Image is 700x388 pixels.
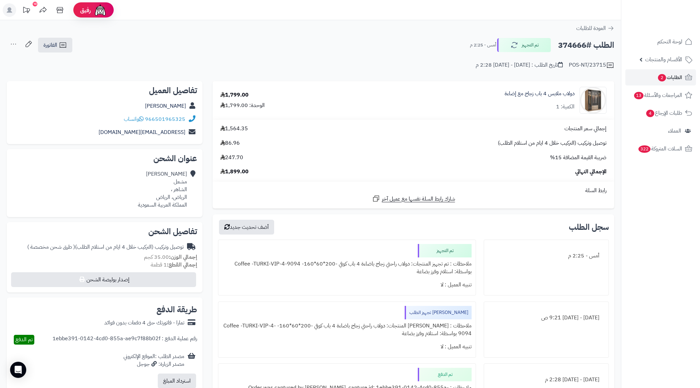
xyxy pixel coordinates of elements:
a: الطلبات2 [625,69,696,85]
span: إجمالي سعر المنتجات [564,125,606,133]
div: ملاحظات : [PERSON_NAME] المنتجات: دولاب راحتي زجاج باضاءة 4 باب كوفي -200*60*160- Coffee -TURKI-V... [222,319,472,340]
span: 1,899.00 [220,168,249,176]
span: المراجعات والأسئلة [633,91,682,100]
span: العملاء [668,126,681,136]
div: POS-NT/23715 [569,61,614,69]
small: أمس - 2:25 م [470,42,496,48]
div: 1,799.00 [220,91,249,99]
div: الكمية: 1 [556,103,575,111]
h3: سجل الطلب [569,223,609,231]
div: توصيل وتركيب (التركيب خلال 4 ايام من استلام الطلب) [27,243,184,251]
span: السلات المتروكة [638,144,682,153]
h2: عنوان الشحن [12,154,197,163]
span: ( طرق شحن مخصصة ) [27,243,75,251]
a: العودة للطلبات [576,24,614,32]
div: تنبيه العميل : لا [222,278,472,291]
div: [DATE] - [DATE] 2:28 م [488,373,604,386]
span: الفاتورة [43,41,57,49]
div: ملاحظات : تم تجهيز المنتجات: دولاب راحتي زجاج باضاءة 4 باب كوفي -200*60*160- Coffee -TURKI-VIP-4-... [222,257,472,278]
div: [PERSON_NAME] تجهيز الطلب [405,306,472,319]
span: الإجمالي النهائي [575,168,606,176]
div: 10 [33,2,37,6]
span: 1,564.35 [220,125,248,133]
a: المراجعات والأسئلة13 [625,87,696,103]
button: إصدار بوليصة الشحن [11,272,196,287]
div: مصدر الطلب :الموقع الإلكتروني [123,353,184,368]
span: 4 [646,110,654,117]
div: أمس - 2:25 م [488,249,604,262]
div: تمارا - فاتورتك حتى 4 دفعات بدون فوائد [104,319,184,327]
div: تم الدفع [418,368,472,381]
span: شارك رابط السلة نفسها مع عميل آخر [382,195,455,203]
button: أضف تحديث جديد [219,220,274,235]
span: طلبات الإرجاع [646,108,682,118]
a: 966501965325 [145,115,185,123]
div: [PERSON_NAME] مشعل الشاهر ، الرياض، الرياض المملكة العربية السعودية [138,170,187,209]
div: تنبيه العميل : لا [222,340,472,353]
span: الطلبات [657,73,682,82]
span: 13 [634,92,643,99]
img: logo-2.png [654,18,694,32]
span: توصيل وتركيب (التركيب خلال 4 ايام من استلام الطلب) [498,139,606,147]
small: 1 قطعة [151,261,197,269]
span: رفيق [80,6,91,14]
a: واتساب [124,115,144,123]
div: [DATE] - [DATE] 9:21 ص [488,311,604,324]
div: رقم عملية الدفع : 1ebbe391-0142-4cd0-855a-ae9c7f88b02f [52,335,197,345]
h2: تفاصيل العميل [12,86,197,95]
small: 35.00 كجم [144,253,197,261]
span: العودة للطلبات [576,24,606,32]
strong: إجمالي الوزن: [169,253,197,261]
span: ضريبة القيمة المضافة 15% [550,154,606,162]
div: تم التجهيز [418,244,472,257]
a: لوحة التحكم [625,34,696,50]
h2: تفاصيل الشحن [12,227,197,236]
a: [PERSON_NAME] [145,102,186,110]
a: السلات المتروكة322 [625,141,696,157]
span: 86.96 [220,139,240,147]
span: 322 [638,145,651,153]
span: الأقسام والمنتجات [645,55,682,64]
div: Open Intercom Messenger [10,362,26,378]
a: دولاب ملابس 4 باب زجاج مع إضاءة [505,90,575,98]
span: 247.70 [220,154,243,162]
div: الوحدة: 1,799.00 [220,102,265,109]
a: الفاتورة [38,38,72,52]
div: مصدر الزيارة: جوجل [123,360,184,368]
a: [EMAIL_ADDRESS][DOMAIN_NAME] [99,128,185,136]
a: تحديثات المنصة [18,3,35,19]
strong: إجمالي القطع: [167,261,197,269]
span: لوحة التحكم [657,37,682,46]
a: طلبات الإرجاع4 [625,105,696,121]
img: 1742132386-110103010021.1-90x90.jpg [580,87,606,114]
div: رابط السلة [215,187,612,195]
span: تم الدفع [15,336,33,344]
a: العملاء [625,123,696,139]
img: ai-face.png [94,3,107,17]
h2: الطلب #374666 [558,38,614,52]
div: تاريخ الطلب : [DATE] - [DATE] 2:28 م [476,61,563,69]
button: تم التجهيز [497,38,551,52]
span: 2 [658,74,666,81]
a: شارك رابط السلة نفسها مع عميل آخر [372,195,455,203]
h2: طريقة الدفع [156,306,197,314]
